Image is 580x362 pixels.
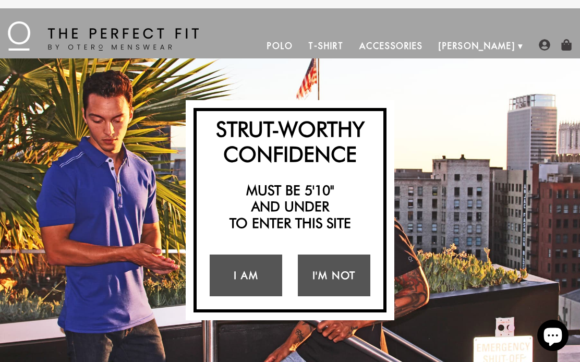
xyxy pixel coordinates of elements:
[352,33,431,58] a: Accessories
[202,116,378,166] h2: Strut-Worthy Confidence
[539,39,550,51] img: user-account-icon.png
[431,33,523,58] a: [PERSON_NAME]
[298,255,370,296] a: I'm Not
[534,320,572,354] inbox-online-store-chat: Shopify online store chat
[300,33,351,58] a: T-Shirt
[210,255,282,296] a: I Am
[561,39,572,51] img: shopping-bag-icon.png
[8,21,199,51] img: The Perfect Fit - by Otero Menswear - Logo
[202,182,378,231] h2: Must be 5'10" and under to enter this site
[259,33,301,58] a: Polo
